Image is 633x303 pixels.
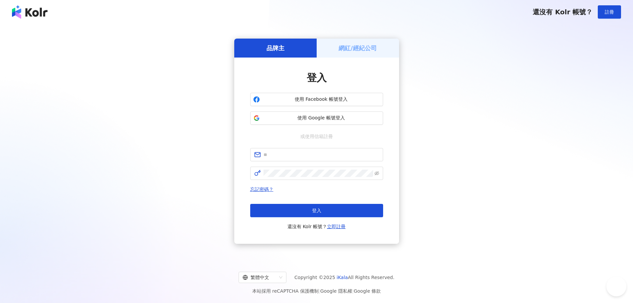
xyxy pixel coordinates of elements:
[266,44,284,52] h5: 品牌主
[337,275,348,280] a: iKala
[250,93,383,106] button: 使用 Facebook 帳號登入
[605,9,614,15] span: 註冊
[287,223,346,230] span: 還沒有 Kolr 帳號？
[250,111,383,125] button: 使用 Google 帳號登入
[312,208,321,213] span: 登入
[606,276,626,296] iframe: Help Scout Beacon - Open
[307,72,327,83] span: 登入
[252,287,381,295] span: 本站採用 reCAPTCHA 保護機制
[296,133,338,140] span: 或使用信箱註冊
[352,288,354,294] span: |
[263,96,380,103] span: 使用 Facebook 帳號登入
[533,8,592,16] span: 還沒有 Kolr 帳號？
[598,5,621,19] button: 註冊
[250,187,273,192] a: 忘記密碼？
[327,224,346,229] a: 立即註冊
[243,272,276,283] div: 繁體中文
[12,5,48,19] img: logo
[354,288,381,294] a: Google 條款
[263,115,380,121] span: 使用 Google 帳號登入
[319,288,320,294] span: |
[339,44,377,52] h5: 網紅/經紀公司
[250,204,383,217] button: 登入
[374,171,379,176] span: eye-invisible
[294,273,394,281] span: Copyright © 2025 All Rights Reserved.
[320,288,352,294] a: Google 隱私權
